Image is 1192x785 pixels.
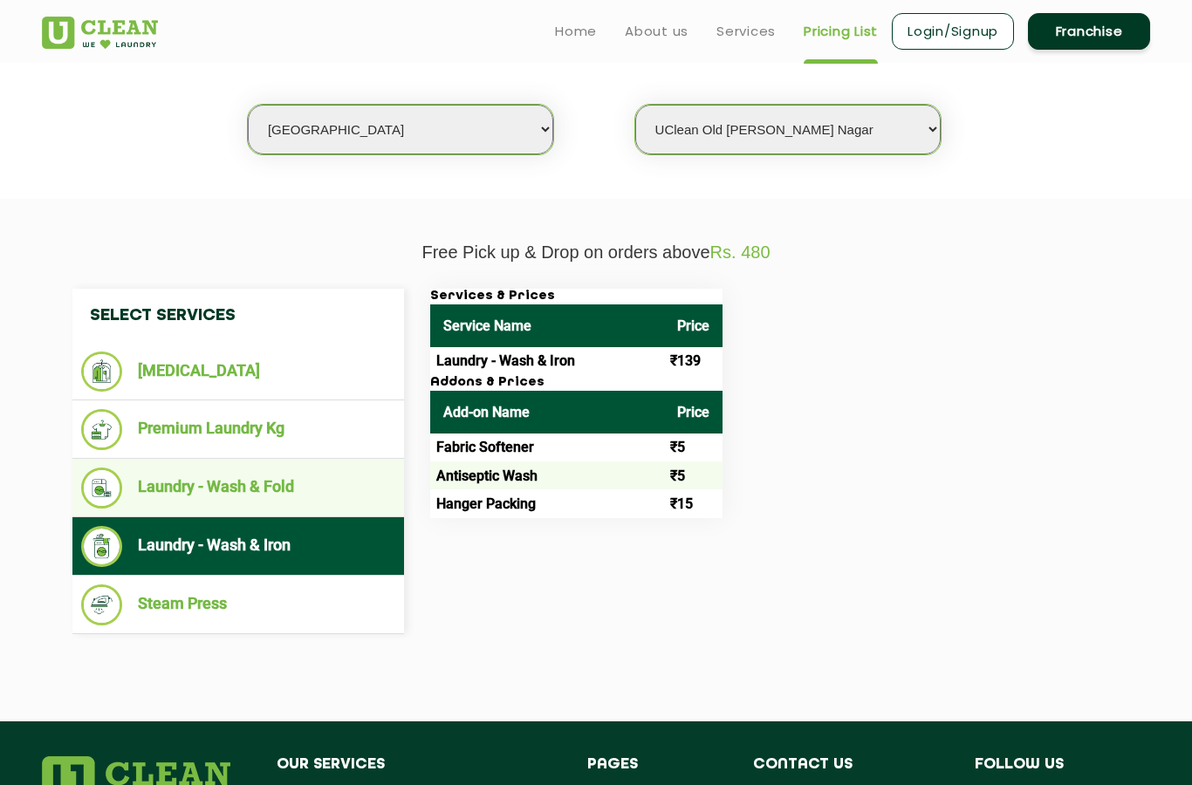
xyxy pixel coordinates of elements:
[664,489,723,517] td: ₹15
[664,391,723,433] th: Price
[664,304,723,347] th: Price
[430,375,723,391] h3: Addons & Prices
[42,17,158,49] img: UClean Laundry and Dry Cleaning
[710,242,771,262] span: Rs. 480
[81,409,122,450] img: Premium Laundry Kg
[42,242,1150,263] p: Free Pick up & Drop on orders above
[664,433,723,461] td: ₹5
[804,21,878,42] a: Pricing List
[430,461,664,489] td: Antiseptic Wash
[430,489,664,517] td: Hanger Packing
[430,289,723,304] h3: Services & Prices
[81,526,395,567] li: Laundry - Wash & Iron
[892,13,1014,50] a: Login/Signup
[81,584,395,625] li: Steam Press
[81,352,122,392] img: Dry Cleaning
[664,347,723,375] td: ₹139
[72,289,404,343] h4: Select Services
[430,304,664,347] th: Service Name
[664,461,723,489] td: ₹5
[430,391,664,433] th: Add-on Name
[430,433,664,461] td: Fabric Softener
[81,352,395,392] li: [MEDICAL_DATA]
[81,468,122,509] img: Laundry - Wash & Fold
[81,526,122,567] img: Laundry - Wash & Iron
[81,468,395,509] li: Laundry - Wash & Fold
[716,21,776,42] a: Services
[81,409,395,450] li: Premium Laundry Kg
[555,21,597,42] a: Home
[1028,13,1150,50] a: Franchise
[625,21,688,42] a: About us
[81,584,122,625] img: Steam Press
[430,347,664,375] td: Laundry - Wash & Iron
